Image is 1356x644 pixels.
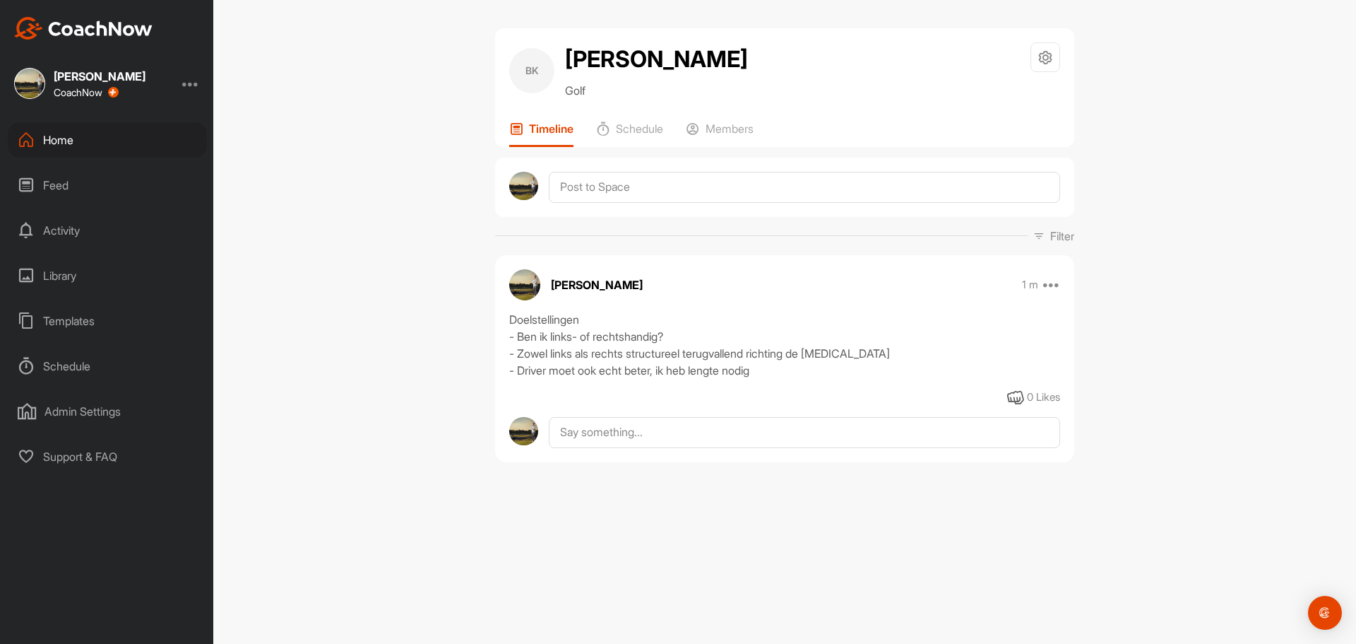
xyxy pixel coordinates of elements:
div: Open Intercom Messenger [1308,596,1342,630]
p: Filter [1050,228,1074,245]
div: CoachNow [54,87,119,98]
div: [PERSON_NAME] [54,71,145,82]
p: 1 m [1022,278,1038,292]
div: Doelstellingen - Ben ik links- of rechtshandig? - Zowel links als rechts structureel terugvallend... [509,311,1060,379]
div: BK [509,48,554,93]
img: avatar [509,172,538,201]
div: 0 Likes [1027,390,1060,406]
div: Admin Settings [8,394,207,429]
p: Timeline [529,122,573,136]
p: Golf [565,82,748,99]
img: CoachNow [14,17,153,40]
img: avatar [509,269,540,300]
div: Templates [8,303,207,339]
div: Schedule [8,349,207,384]
img: avatar [509,417,538,446]
p: Schedule [616,122,663,136]
p: Members [706,122,754,136]
div: Home [8,122,207,158]
p: [PERSON_NAME] [551,276,643,293]
img: square_9a2f47b6fabe5c3e6d7c00687b59be2d.jpg [14,68,45,99]
div: Feed [8,168,207,203]
div: Activity [8,213,207,248]
h2: [PERSON_NAME] [565,42,748,76]
div: Library [8,258,207,293]
div: Support & FAQ [8,439,207,474]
